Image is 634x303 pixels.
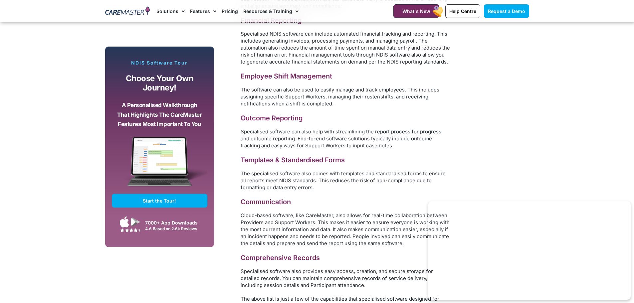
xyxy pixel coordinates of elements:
p: NDIS Software Tour [112,60,208,66]
iframe: Popup CTA [428,201,631,300]
span: Specialised software also provides easy access, creation, and secure storage for detailed records... [241,268,433,288]
h3: Comprehensive Records [241,253,450,262]
span: What's New [402,8,430,14]
h3: Employee Shift Management [241,72,450,81]
span: Specialised software can also help with streamlining the report process for progress and outcome ... [241,128,441,149]
div: 7000+ App Downloads [145,219,204,226]
span: Start the Tour! [143,198,176,204]
img: Google Play Store App Review Stars [120,228,140,232]
a: Start the Tour! [112,194,208,208]
span: Help Centre [449,8,476,14]
a: What's New [393,4,439,18]
div: 4.6 Based on 2.6k Reviews [145,226,204,231]
a: Help Centre [445,4,480,18]
a: Request a Demo [484,4,529,18]
img: Apple App Store Icon [120,216,129,227]
p: Choose your own journey! [117,74,203,93]
h3: Communication [241,198,450,207]
span: Request a Demo [488,8,525,14]
span: The software can also be used to easily manage and track employees. This includes assigning speci... [241,86,439,107]
p: A personalised walkthrough that highlights the CareMaster features most important to you [117,100,203,129]
span: Cloud-based software, like CareMaster, also allows for real-time collaboration between Providers ... [241,212,450,246]
img: CareMaster Software Mockup on Screen [112,137,208,194]
span: The specialised software also comes with templates and standardised forms to ensure all reports m... [241,170,446,191]
span: Specialised NDIS software can include automated financial tracking and reporting. This includes g... [241,31,450,65]
img: Google Play App Icon [131,217,140,227]
img: CareMaster Logo [105,6,150,16]
h3: Outcome Reporting [241,114,450,123]
h3: Templates & Standardised Forms [241,156,450,165]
